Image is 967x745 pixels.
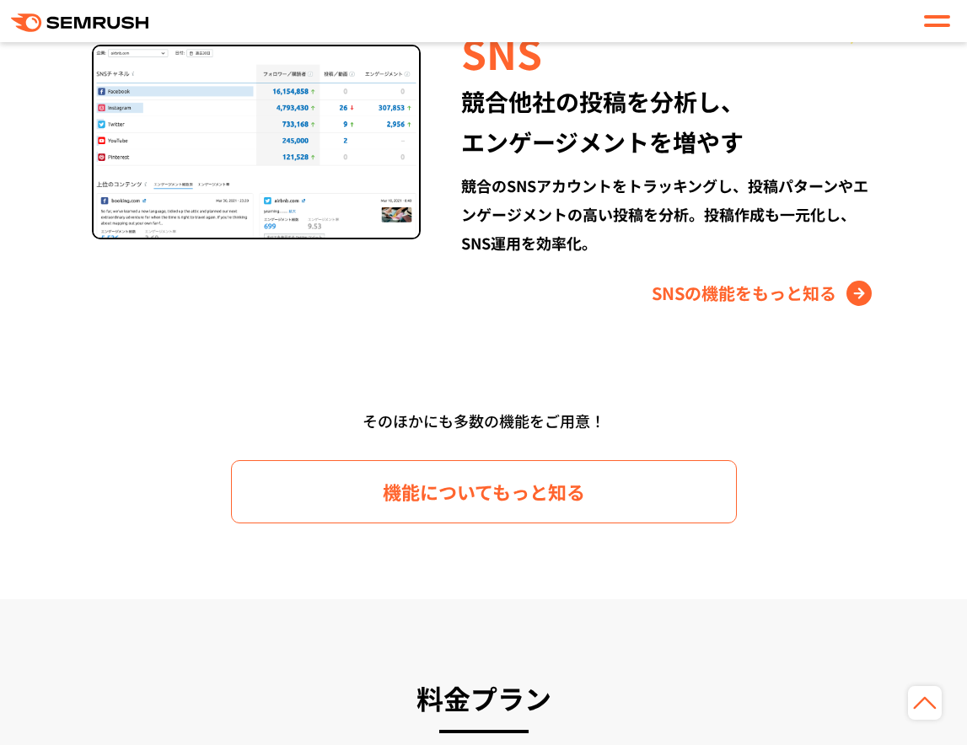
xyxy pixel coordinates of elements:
[383,477,585,506] span: 機能についてもっと知る
[461,171,875,257] div: 競合のSNSアカウントをトラッキングし、投稿パターンやエンゲージメントの高い投稿を分析。投稿作成も一元化し、SNS運用を効率化。
[46,405,922,437] div: そのほかにも多数の機能をご用意！
[461,24,875,81] div: SNS
[41,675,927,721] h3: 料金プラン
[652,280,876,307] a: SNSの機能をもっと知る
[461,81,875,162] div: 競合他社の投稿を分析し、 エンゲージメントを増やす
[231,460,737,523] a: 機能についてもっと知る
